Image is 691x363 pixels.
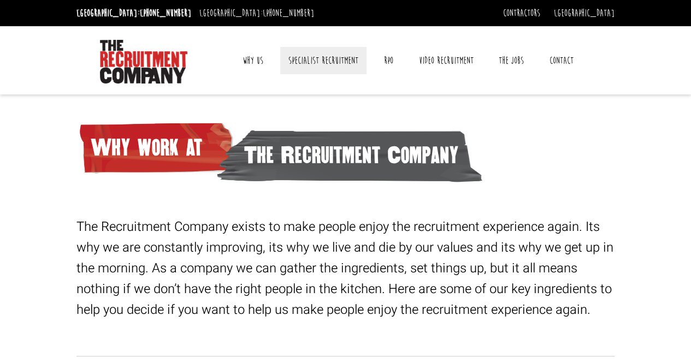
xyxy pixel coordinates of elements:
a: Contact [541,47,582,74]
a: [PHONE_NUMBER] [140,7,191,19]
a: [PHONE_NUMBER] [263,7,314,19]
a: Video Recruitment [410,47,481,74]
li: [GEOGRAPHIC_DATA]: [197,4,317,22]
a: [GEOGRAPHIC_DATA] [554,7,615,19]
a: Why Us [234,47,271,74]
a: The Jobs [491,47,532,74]
li: [GEOGRAPHIC_DATA]: [74,4,194,22]
span: The Recruitment Company [216,125,483,186]
p: The Recruitment Company exists to make people enjoy the recruitment experience again. Its why we ... [76,217,615,320]
img: The Recruitment Company [100,40,187,84]
a: Specialist Recruitment [280,47,367,74]
a: Contractors [503,7,540,19]
a: RPO [376,47,401,74]
span: Why work at [76,117,237,178]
